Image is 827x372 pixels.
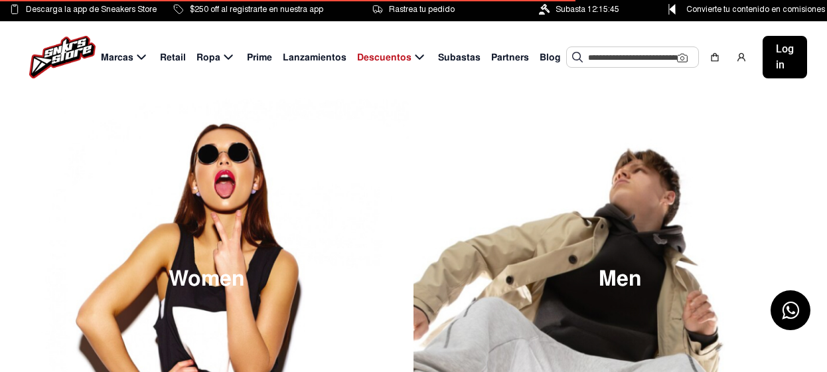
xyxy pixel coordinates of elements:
span: Convierte tu contenido en comisiones [686,2,825,17]
span: Descarga la app de Sneakers Store [26,2,157,17]
span: Men [599,268,642,290]
span: Subasta 12:15:45 [556,2,619,17]
img: Cámara [677,52,688,63]
span: Marcas [101,50,133,64]
span: Subastas [438,50,481,64]
span: Retail [160,50,186,64]
span: Lanzamientos [283,50,346,64]
span: Blog [540,50,561,64]
span: Descuentos [357,50,412,64]
span: Prime [247,50,272,64]
img: user [736,52,747,62]
span: Log in [776,41,794,73]
span: Rastrea tu pedido [389,2,455,17]
img: logo [29,36,96,78]
span: Ropa [196,50,220,64]
span: Partners [491,50,529,64]
img: shopping [710,52,720,62]
span: $250 off al registrarte en nuestra app [190,2,323,17]
img: Control Point Icon [664,4,680,15]
img: Buscar [572,52,583,62]
span: Women [169,268,245,290]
